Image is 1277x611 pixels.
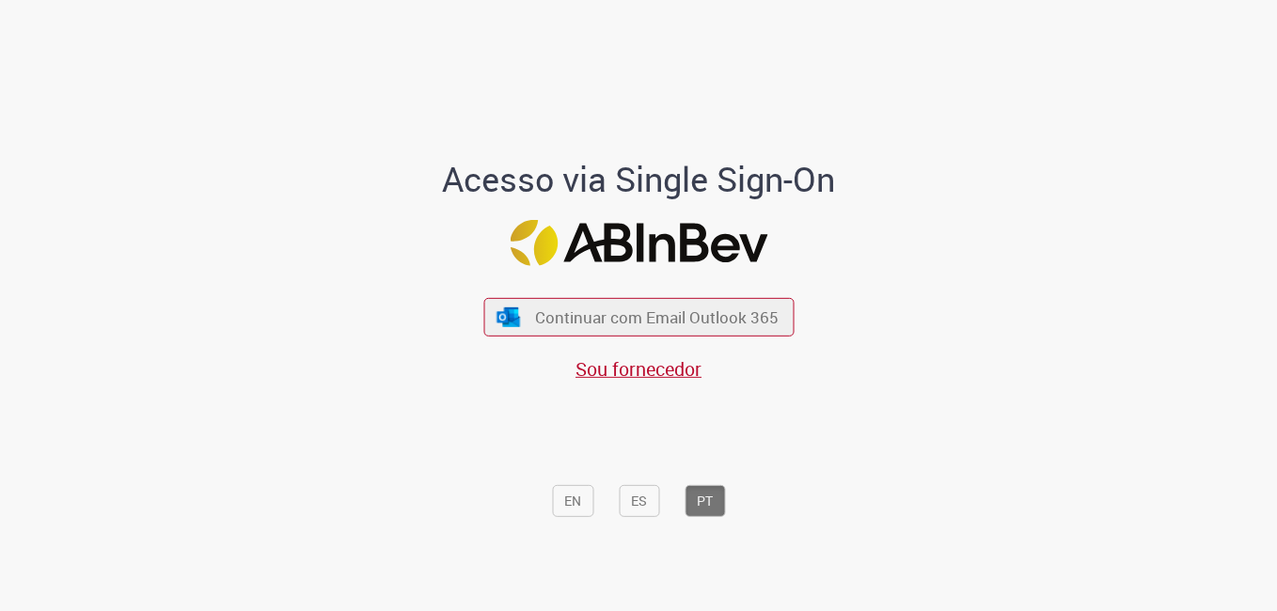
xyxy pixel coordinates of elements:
h1: Acesso via Single Sign-On [378,160,900,197]
button: PT [685,485,725,517]
img: Logo ABInBev [510,220,767,266]
button: ícone Azure/Microsoft 360 Continuar com Email Outlook 365 [483,298,794,337]
a: Sou fornecedor [575,356,702,382]
button: ES [619,485,659,517]
button: EN [552,485,593,517]
span: Continuar com Email Outlook 365 [535,306,779,328]
img: ícone Azure/Microsoft 360 [496,307,522,327]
